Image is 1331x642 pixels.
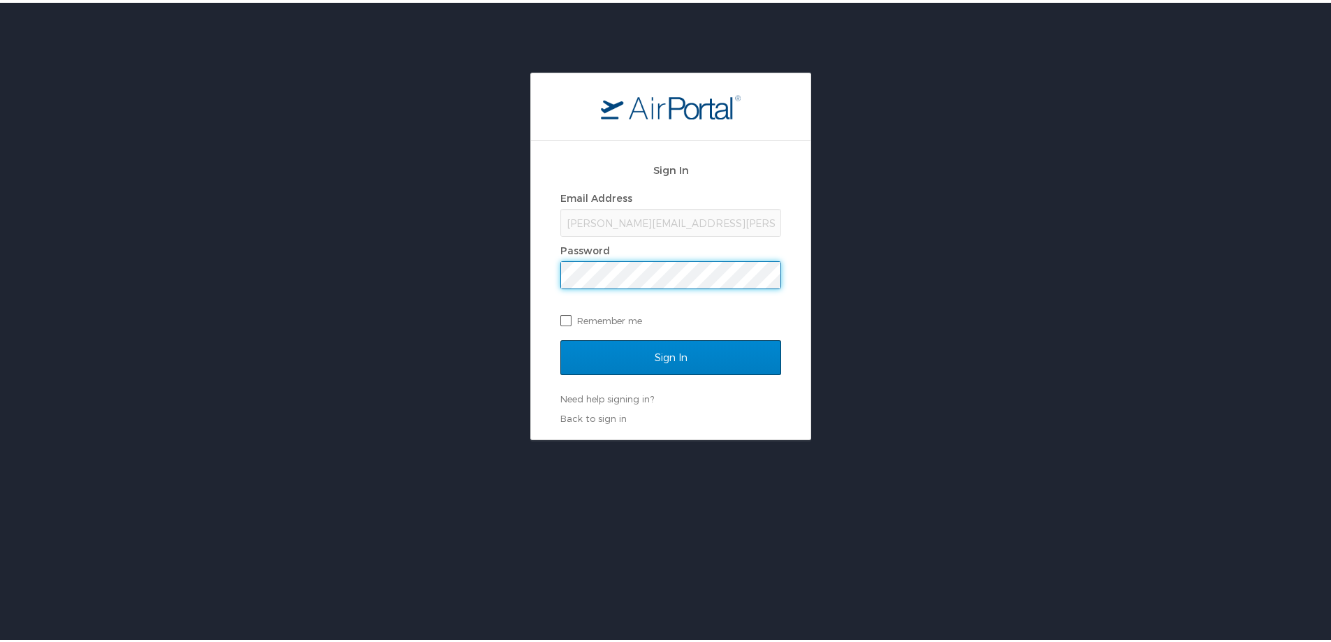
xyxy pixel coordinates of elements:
label: Remember me [560,307,781,328]
h2: Sign In [560,159,781,175]
label: Password [560,242,610,254]
label: Email Address [560,189,632,201]
img: logo [601,92,741,117]
a: Back to sign in [560,410,627,421]
a: Need help signing in? [560,391,654,402]
input: Sign In [560,337,781,372]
